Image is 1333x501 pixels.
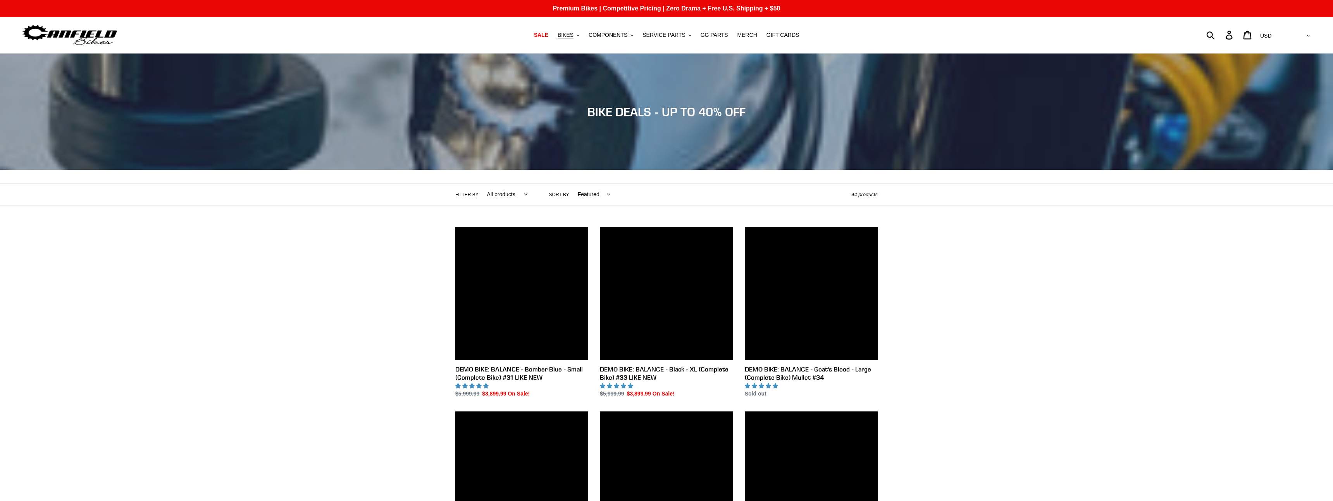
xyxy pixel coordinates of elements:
[1211,26,1230,43] input: Search
[558,32,573,38] span: BIKES
[766,32,799,38] span: GIFT CARDS
[585,30,637,40] button: COMPONENTS
[455,191,479,198] label: Filter by
[534,32,548,38] span: SALE
[554,30,583,40] button: BIKES
[642,32,685,38] span: SERVICE PARTS
[851,192,878,197] span: 44 products
[549,191,569,198] label: Sort by
[530,30,552,40] a: SALE
[734,30,761,40] a: MERCH
[697,30,732,40] a: GG PARTS
[21,23,118,47] img: Canfield Bikes
[701,32,728,38] span: GG PARTS
[639,30,695,40] button: SERVICE PARTS
[737,32,757,38] span: MERCH
[587,105,746,119] span: BIKE DEALS - UP TO 40% OFF
[763,30,803,40] a: GIFT CARDS
[589,32,627,38] span: COMPONENTS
